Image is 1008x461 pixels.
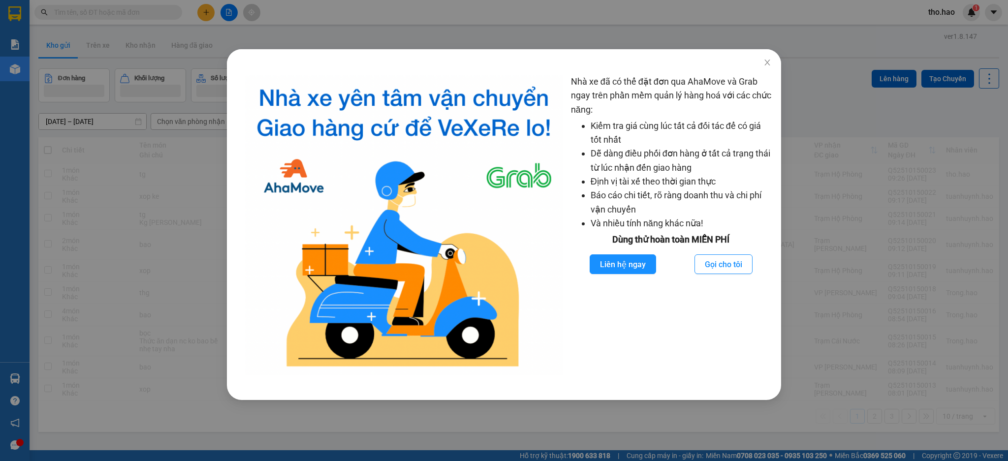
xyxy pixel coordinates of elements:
[600,258,646,271] span: Liên hệ ngay
[591,188,771,216] li: Báo cáo chi tiết, rõ ràng doanh thu và chi phí vận chuyển
[694,254,753,274] button: Gọi cho tôi
[754,49,781,77] button: Close
[591,119,771,147] li: Kiểm tra giá cùng lúc tất cả đối tác để có giá tốt nhất
[245,75,563,375] img: logo
[590,254,656,274] button: Liên hệ ngay
[591,175,771,188] li: Định vị tài xế theo thời gian thực
[571,233,771,246] div: Dùng thử hoàn toàn MIỄN PHÍ
[591,147,771,175] li: Dễ dàng điều phối đơn hàng ở tất cả trạng thái từ lúc nhận đến giao hàng
[591,216,771,230] li: Và nhiều tính năng khác nữa!
[763,59,771,66] span: close
[571,75,771,375] div: Nhà xe đã có thể đặt đơn qua AhaMove và Grab ngay trên phần mềm quản lý hàng hoá với các chức năng:
[705,258,742,271] span: Gọi cho tôi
